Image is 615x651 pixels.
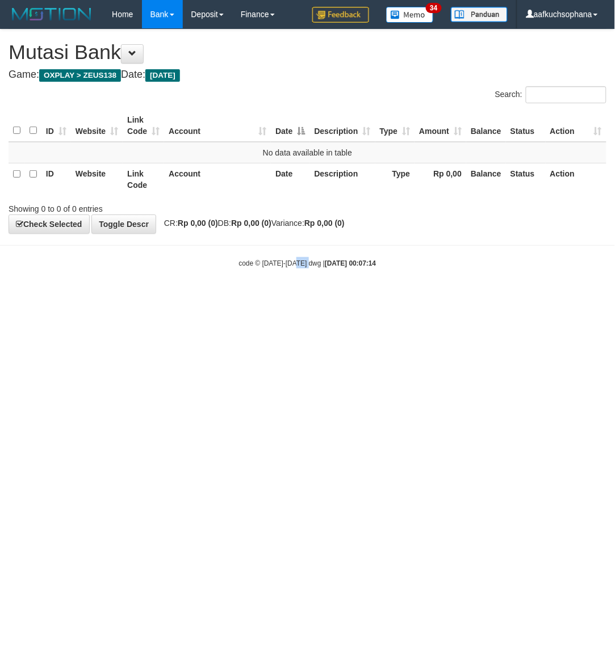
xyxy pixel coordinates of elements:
[451,7,508,22] img: panduan.png
[123,163,164,195] th: Link Code
[41,163,71,195] th: ID
[164,110,271,142] th: Account: activate to sort column ascending
[375,163,415,195] th: Type
[271,110,309,142] th: Date: activate to sort column descending
[231,219,271,228] strong: Rp 0,00 (0)
[71,163,123,195] th: Website
[304,219,345,228] strong: Rp 0,00 (0)
[526,86,606,103] input: Search:
[123,110,164,142] th: Link Code: activate to sort column ascending
[145,69,180,82] span: [DATE]
[426,3,441,13] span: 34
[41,110,71,142] th: ID: activate to sort column ascending
[71,110,123,142] th: Website: activate to sort column ascending
[495,86,606,103] label: Search:
[386,7,434,23] img: Button%20Memo.svg
[9,41,606,64] h1: Mutasi Bank
[310,163,375,195] th: Description
[9,215,90,234] a: Check Selected
[9,69,606,81] h4: Game: Date:
[546,110,606,142] th: Action: activate to sort column ascending
[312,7,369,23] img: Feedback.jpg
[375,110,415,142] th: Type: activate to sort column ascending
[415,110,466,142] th: Amount: activate to sort column ascending
[546,163,606,195] th: Action
[466,110,506,142] th: Balance
[178,219,218,228] strong: Rp 0,00 (0)
[9,142,606,163] td: No data available in table
[158,219,345,228] span: CR: DB: Variance:
[466,163,506,195] th: Balance
[91,215,156,234] a: Toggle Descr
[415,163,466,195] th: Rp 0,00
[506,163,546,195] th: Status
[506,110,546,142] th: Status
[9,6,95,23] img: MOTION_logo.png
[239,259,376,267] small: code © [DATE]-[DATE] dwg |
[310,110,375,142] th: Description: activate to sort column ascending
[271,163,309,195] th: Date
[325,259,376,267] strong: [DATE] 00:07:14
[9,199,248,215] div: Showing 0 to 0 of 0 entries
[164,163,271,195] th: Account
[39,69,121,82] span: OXPLAY > ZEUS138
